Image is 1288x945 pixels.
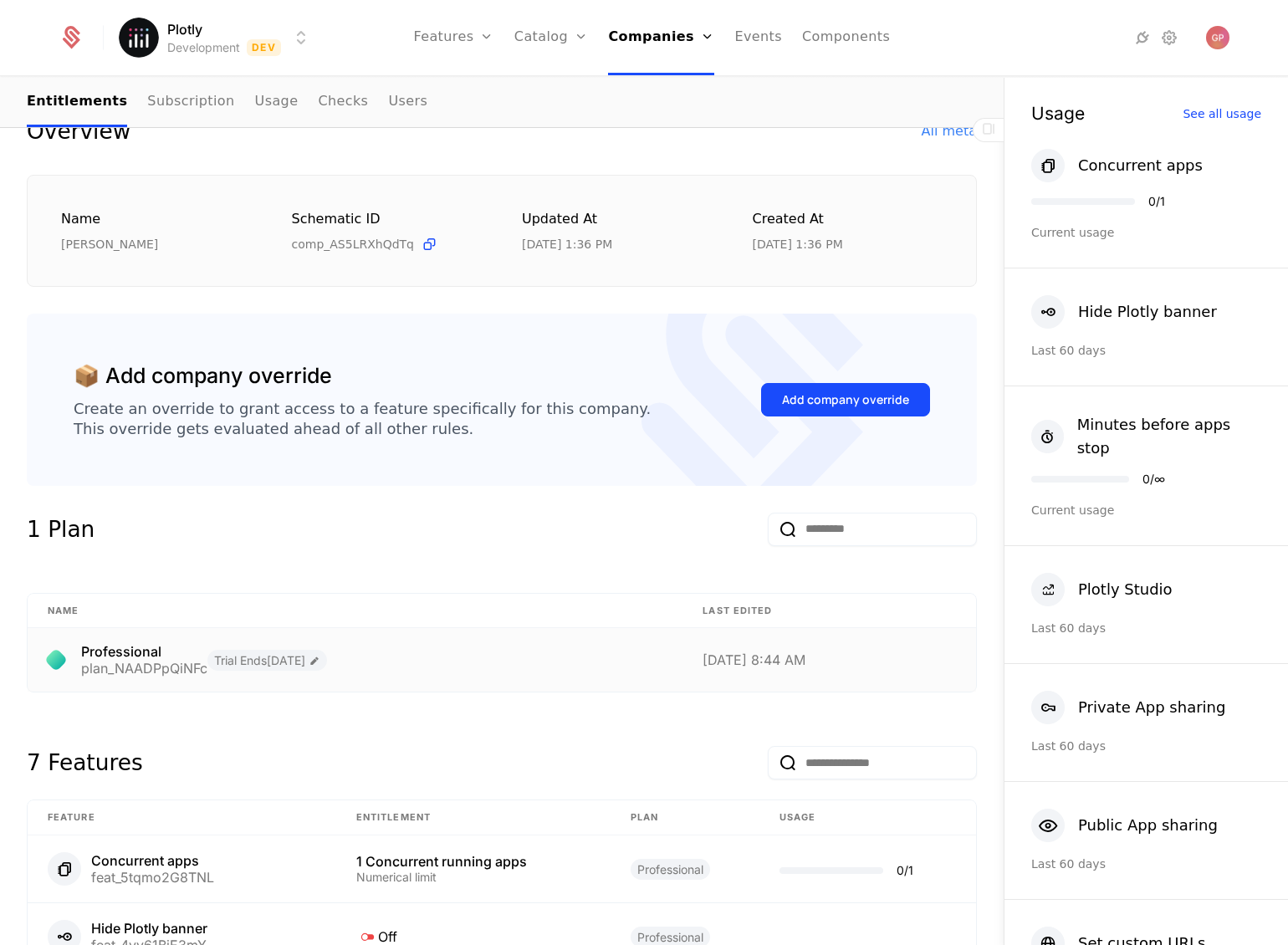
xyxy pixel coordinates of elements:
[1031,620,1261,636] div: Last 60 days
[703,653,956,667] div: [DATE] 8:44 AM
[1031,502,1261,518] div: Current usage
[207,650,327,671] span: Trial Ends [DATE]
[61,236,252,253] div: [PERSON_NAME]
[74,360,332,392] div: 📦 Add company override
[28,594,682,629] th: Name
[1078,578,1173,601] div: Plotly Studio
[28,800,336,835] th: Feature
[1159,28,1179,48] a: Settings
[1031,342,1261,359] div: Last 60 days
[1183,108,1261,120] div: See all usage
[1078,154,1203,177] div: Concurrent apps
[91,854,214,867] div: Concurrent apps
[27,78,427,127] ul: Choose Sub Page
[124,19,311,56] button: Select environment
[1206,26,1229,49] button: Open user button
[1031,224,1261,241] div: Current usage
[1031,738,1261,754] div: Last 60 days
[74,399,651,439] div: Create an override to grant access to a feature specifically for this company. This override gets...
[1031,809,1218,842] button: Public App sharing
[27,78,977,127] nav: Main
[759,800,976,835] th: Usage
[147,78,234,127] a: Subscription
[292,236,415,253] span: comp_AS5LRXhQdTq
[61,209,252,230] div: Name
[753,209,943,230] div: Created at
[27,746,143,779] div: 7 Features
[91,922,207,935] div: Hide Plotly banner
[1031,105,1085,122] div: Usage
[1206,26,1229,49] img: Gregory Paciga
[1031,856,1261,872] div: Last 60 days
[1132,28,1153,48] a: Integrations
[1031,691,1225,724] button: Private App sharing
[318,78,368,127] a: Checks
[27,78,127,127] a: Entitlements
[1031,295,1217,329] button: Hide Plotly banner
[1077,413,1261,460] div: Minutes before apps stop
[611,800,759,835] th: plan
[356,855,590,868] div: 1 Concurrent running apps
[1031,573,1173,606] button: Plotly Studio
[119,18,159,58] img: Plotly
[91,871,214,884] div: feat_5tqmo2G8TNL
[922,121,977,141] div: All meta
[336,800,611,835] th: Entitlement
[761,383,930,416] button: Add company override
[1031,413,1261,460] button: Minutes before apps stop
[255,78,299,127] a: Usage
[27,115,130,148] div: Overview
[167,39,240,56] div: Development
[782,391,909,408] div: Add company override
[1148,196,1165,207] div: 0 / 1
[631,859,710,880] span: Professional
[1078,814,1218,837] div: Public App sharing
[81,645,207,658] div: Professional
[1142,473,1165,485] div: 0 / ∞
[167,19,202,39] span: Plotly
[753,236,843,253] div: 8/27/25, 1:36 PM
[1031,149,1203,182] button: Concurrent apps
[522,209,713,230] div: Updated at
[388,78,427,127] a: Users
[81,661,207,675] div: plan_NAADPpQiNFc
[897,865,913,876] div: 0 / 1
[1078,696,1225,719] div: Private App sharing
[247,39,281,56] span: Dev
[522,236,612,253] div: 8/27/25, 1:36 PM
[1078,300,1217,324] div: Hide Plotly banner
[682,594,976,629] th: Last edited
[27,513,95,546] div: 1 Plan
[356,871,590,883] div: Numerical limit
[292,209,483,229] div: Schematic ID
